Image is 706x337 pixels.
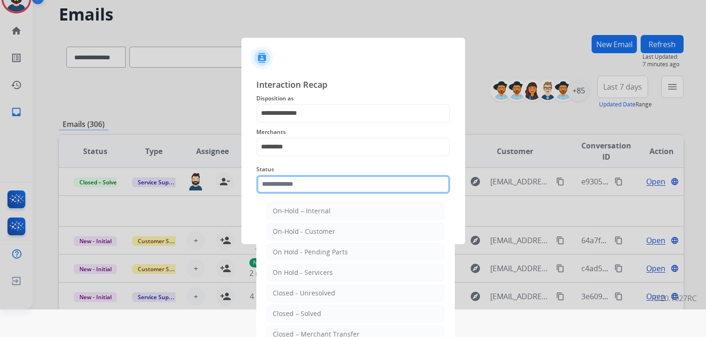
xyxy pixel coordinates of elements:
[251,47,273,69] img: contactIcon
[256,126,450,138] span: Merchants
[273,309,321,318] div: Closed – Solved
[256,78,450,93] span: Interaction Recap
[256,164,450,175] span: Status
[273,268,333,277] div: On Hold - Servicers
[273,288,335,298] div: Closed - Unresolved
[654,293,697,304] p: 0.20.1027RC
[256,93,450,104] span: Disposition as
[273,227,335,236] div: On-Hold - Customer
[273,247,348,257] div: On Hold - Pending Parts
[273,206,331,216] div: On-Hold – Internal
